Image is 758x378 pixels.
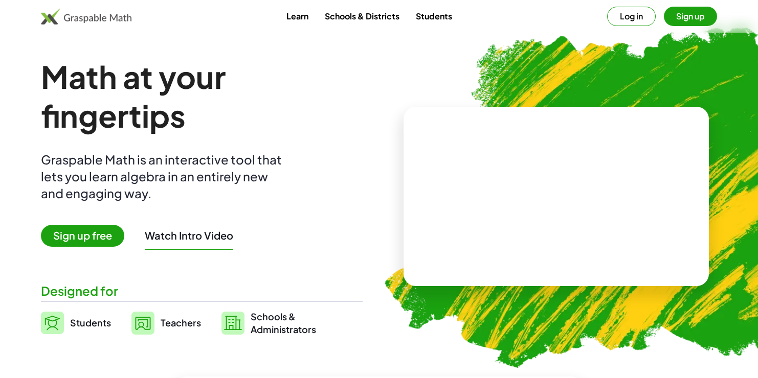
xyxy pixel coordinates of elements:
[480,158,633,234] video: What is this? This is dynamic math notation. Dynamic math notation plays a central role in how Gr...
[41,151,286,202] div: Graspable Math is an interactive tool that lets you learn algebra in an entirely new and engaging...
[251,310,316,336] span: Schools & Administrators
[41,282,363,299] div: Designed for
[607,7,656,26] button: Log in
[145,229,233,242] button: Watch Intro Video
[317,7,408,26] a: Schools & Districts
[41,312,64,334] img: svg%3e
[131,310,201,336] a: Teachers
[664,7,717,26] button: Sign up
[70,317,111,328] span: Students
[161,317,201,328] span: Teachers
[278,7,317,26] a: Learn
[41,57,363,135] h1: Math at your fingertips
[408,7,460,26] a: Students
[221,310,316,336] a: Schools &Administrators
[221,312,244,335] img: svg%3e
[41,310,111,336] a: Students
[41,225,124,247] span: Sign up free
[131,312,154,335] img: svg%3e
